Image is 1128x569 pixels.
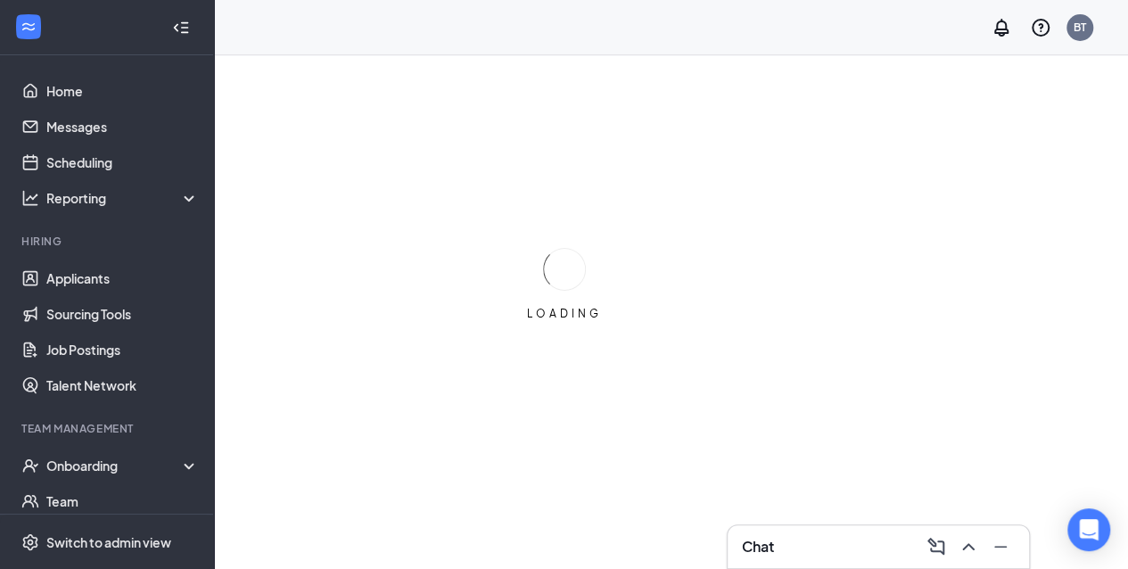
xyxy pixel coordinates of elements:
[21,234,195,249] div: Hiring
[922,532,951,561] button: ComposeMessage
[990,536,1011,557] svg: Minimize
[46,296,199,332] a: Sourcing Tools
[46,533,171,551] div: Switch to admin view
[20,18,37,36] svg: WorkstreamLogo
[742,537,774,557] h3: Chat
[520,306,609,321] div: LOADING
[926,536,947,557] svg: ComposeMessage
[21,421,195,436] div: Team Management
[958,536,979,557] svg: ChevronUp
[46,483,199,519] a: Team
[1067,508,1110,551] div: Open Intercom Messenger
[46,144,199,180] a: Scheduling
[46,73,199,109] a: Home
[46,332,199,367] a: Job Postings
[46,189,200,207] div: Reporting
[1030,17,1051,38] svg: QuestionInfo
[21,457,39,474] svg: UserCheck
[954,532,983,561] button: ChevronUp
[46,109,199,144] a: Messages
[21,189,39,207] svg: Analysis
[991,17,1012,38] svg: Notifications
[21,533,39,551] svg: Settings
[1074,20,1086,35] div: BT
[986,532,1015,561] button: Minimize
[46,260,199,296] a: Applicants
[46,457,184,474] div: Onboarding
[46,367,199,403] a: Talent Network
[172,19,190,37] svg: Collapse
